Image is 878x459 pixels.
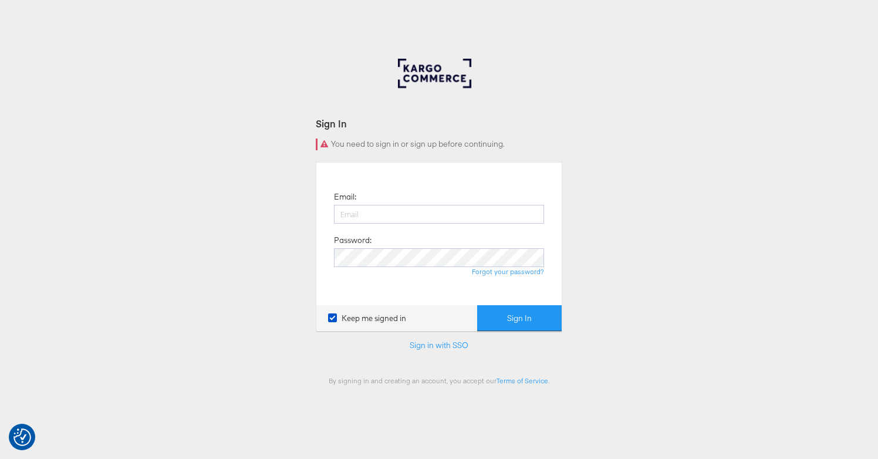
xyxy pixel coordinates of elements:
label: Keep me signed in [328,313,406,324]
button: Consent Preferences [13,428,31,446]
label: Password: [334,235,372,246]
div: Sign In [316,117,562,130]
a: Forgot your password? [472,267,544,276]
div: By signing in and creating an account, you accept our . [316,376,562,385]
a: Sign in with SSO [410,340,468,350]
img: Revisit consent button [13,428,31,446]
input: Email [334,205,544,224]
button: Sign In [477,305,562,332]
label: Email: [334,191,356,203]
a: Terms of Service [497,376,548,385]
div: You need to sign in or sign up before continuing. [316,139,562,150]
